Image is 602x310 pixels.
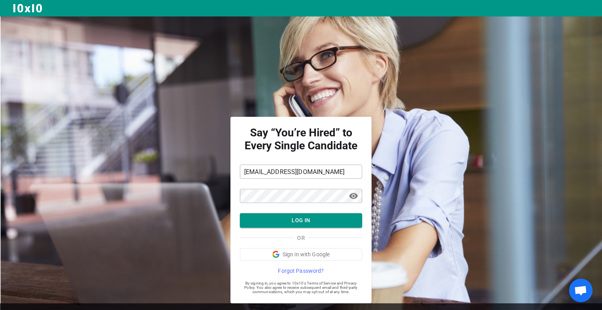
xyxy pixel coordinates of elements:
a: Forgot Password? [240,267,362,275]
div: Open chat [569,279,593,302]
span: visibility [349,191,358,201]
span: Sign in with Google [283,250,330,258]
input: Email Address* [240,165,362,178]
button: Sign in with Google [240,248,362,261]
span: By signing in, you agree to 10x10's Terms of Service and Privacy Policy. You also agree to receiv... [240,281,362,294]
img: Logo [13,3,43,13]
span: OR [297,234,305,242]
strong: Say “You’re Hired” to Every Single Candidate [240,126,362,152]
span: Forgot Password? [278,267,324,275]
button: LOG IN [240,213,362,228]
